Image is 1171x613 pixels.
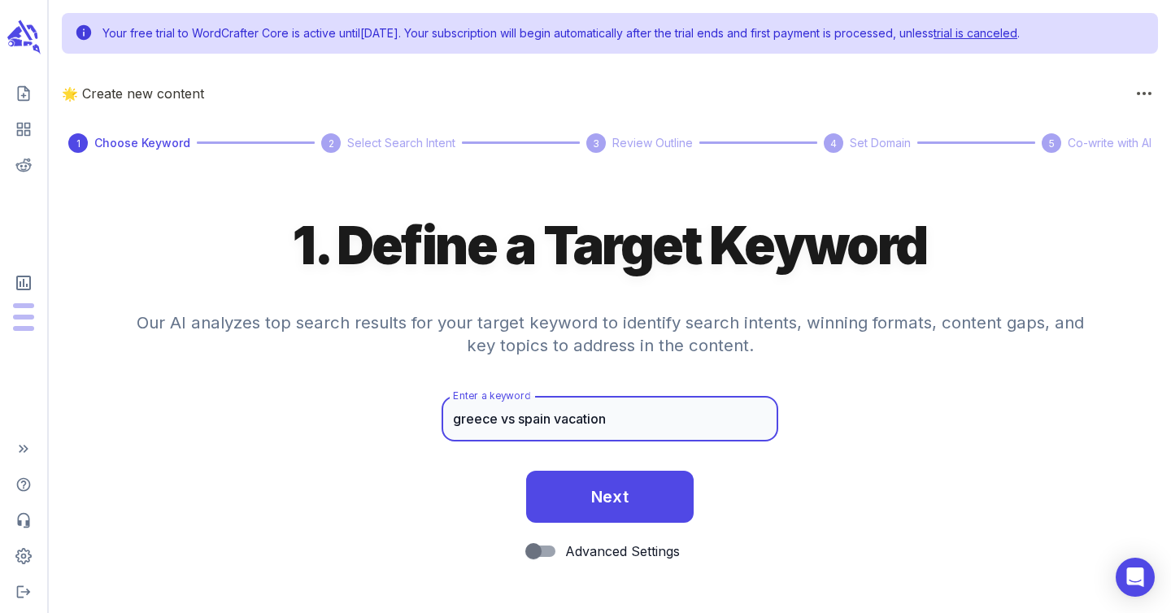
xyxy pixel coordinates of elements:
[7,434,41,463] span: Expand Sidebar
[1068,134,1151,152] span: Co-write with AI
[122,292,1098,396] h4: Our AI analyzes top search results for your target keyword to identify search intents, winning fo...
[1116,558,1155,597] div: Open Intercom Messenger
[347,134,455,152] span: Select Search Intent
[329,137,334,149] text: 2
[591,483,629,511] span: Next
[7,541,41,571] span: Adjust your account settings
[7,267,41,299] span: View Subscription & Usage
[62,84,1130,103] p: 🌟 Create new content
[830,137,837,149] text: 4
[13,303,34,308] span: Posts: 0 of 5 monthly posts used
[13,315,34,320] span: Output Tokens: 0 of 120,000 monthly tokens used. These limits are based on the last model you use...
[565,541,680,561] span: Advanced Settings
[76,137,81,149] text: 1
[94,134,190,152] span: Choose Keyword
[7,150,41,180] span: View your Reddit Intelligence add-on dashboard
[102,18,1020,49] div: Your free trial to WordCrafter Core is active until [DATE] . Your subscription will begin automat...
[453,389,530,402] label: Enter a keyword
[7,470,41,499] span: Help Center
[1049,137,1055,149] text: 5
[7,506,41,535] span: Contact Support
[13,326,34,331] span: Input Tokens: 0 of 960,000 monthly tokens used. These limits are based on the last model you used...
[612,134,693,152] span: Review Outline
[7,79,41,108] span: Create new content
[593,137,599,149] text: 3
[850,134,911,152] span: Set Domain
[934,26,1017,40] a: trial is canceled
[7,115,41,144] span: View your content dashboard
[526,471,694,523] button: Next
[293,211,926,279] h1: 1. Define a Target Keyword
[7,577,41,606] span: Logout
